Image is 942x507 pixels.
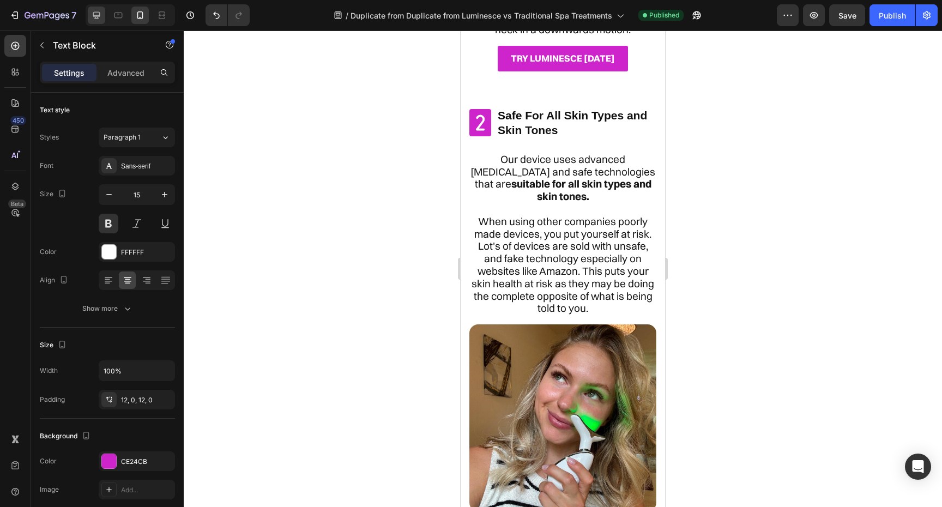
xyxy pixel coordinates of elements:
div: Undo/Redo [206,4,250,26]
div: Background [40,429,93,444]
span: Save [838,11,856,20]
div: Open Intercom Messenger [905,454,931,480]
div: Font [40,161,53,171]
div: 12, 0, 12, 0 [121,395,172,405]
div: Color [40,456,57,466]
div: FFFFFF [121,248,172,257]
div: Image [40,485,59,494]
div: Width [40,366,58,376]
div: Styles [40,132,59,142]
div: Sans-serif [121,161,172,171]
div: Size [40,187,69,202]
button: Show more [40,299,175,318]
p: 7 [71,9,76,22]
div: CE24CB [121,457,172,467]
button: Save [829,4,865,26]
span: / [346,10,348,21]
div: Padding [40,395,65,405]
button: Paragraph 1 [99,128,175,147]
div: Color [40,247,57,257]
p: Advanced [107,67,144,79]
div: Align [40,273,70,288]
button: 7 [4,4,81,26]
div: Show more [82,303,133,314]
div: Size [40,338,69,353]
div: Text style [40,105,70,115]
input: Auto [99,361,174,381]
div: Publish [879,10,906,21]
span: Duplicate from Duplicate from Luminesce vs Traditional Spa Treatments [351,10,612,21]
p: Text Block [53,39,146,52]
iframe: Design area [461,31,665,507]
span: Paragraph 1 [104,132,141,142]
span: Published [649,10,679,20]
button: Publish [869,4,915,26]
div: 450 [10,116,26,125]
p: Settings [54,67,84,79]
div: Add... [121,485,172,495]
div: Beta [8,200,26,208]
